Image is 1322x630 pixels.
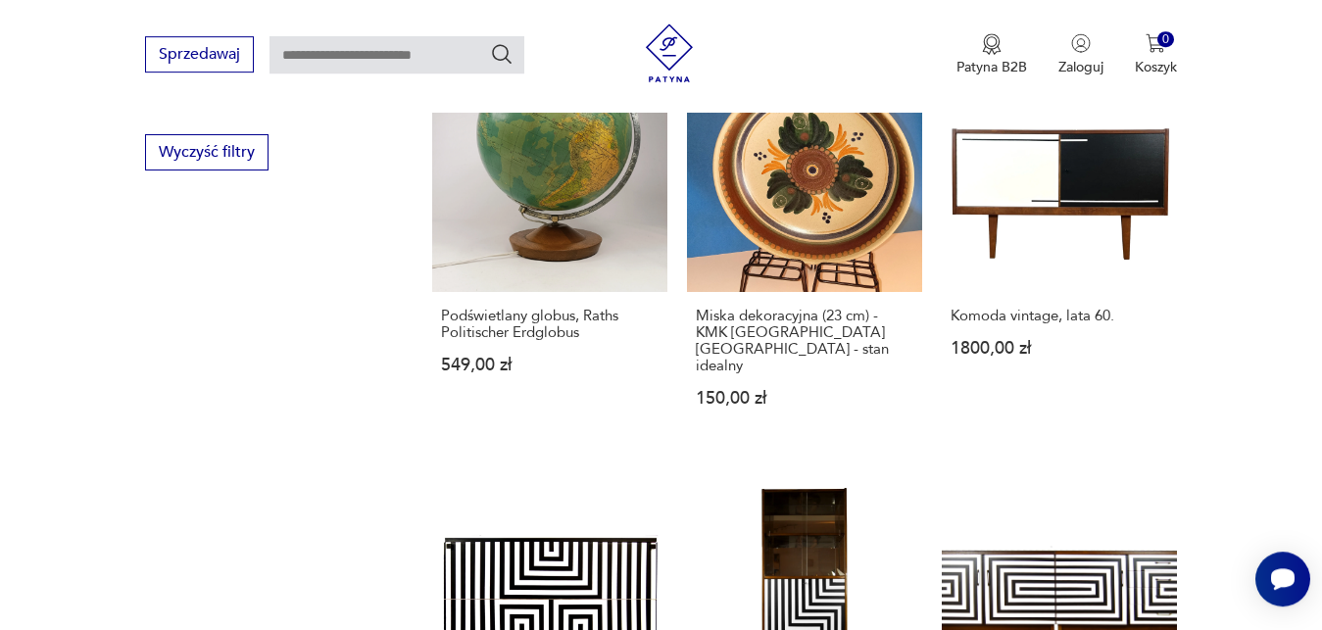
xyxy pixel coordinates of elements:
img: Ikona koszyka [1146,33,1165,53]
button: Patyna B2B [956,33,1027,76]
div: 0 [1157,31,1174,48]
p: Ćmielów [176,113,225,134]
h3: Miska dekoracyjna (23 cm) - KMK [GEOGRAPHIC_DATA] [GEOGRAPHIC_DATA] - stan idealny [696,308,913,374]
a: Komoda vintage, lata 60.Komoda vintage, lata 60.1800,00 zł [942,58,1177,446]
p: Patyna B2B [956,58,1027,76]
button: Zaloguj [1058,33,1103,76]
button: 0Koszyk [1135,33,1177,76]
img: Patyna - sklep z meblami i dekoracjami vintage [640,24,699,82]
p: 1800,00 zł [951,340,1168,357]
a: Sprzedawaj [145,49,254,63]
a: Ikona medaluPatyna B2B [956,33,1027,76]
p: Koszyk [1135,58,1177,76]
button: Sprzedawaj [145,36,254,73]
iframe: Smartsupp widget button [1255,552,1310,606]
p: Zaloguj [1058,58,1103,76]
img: Ikona medalu [982,33,1002,55]
button: Wyczyść filtry [145,134,269,170]
a: Miska dekoracyjna (23 cm) - KMK Manuell Germany - stan idealnyMiska dekoracyjna (23 cm) - KMK [GE... [687,58,922,446]
h3: Komoda vintage, lata 60. [951,308,1168,324]
img: Ikonka użytkownika [1071,33,1091,53]
p: 549,00 zł [441,357,659,373]
a: Podświetlany globus, Raths Politischer ErdglobusPodświetlany globus, Raths Politischer Erdglobus5... [432,58,667,446]
h3: Podświetlany globus, Raths Politischer Erdglobus [441,308,659,341]
button: Szukaj [490,42,514,66]
p: 150,00 zł [696,390,913,407]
